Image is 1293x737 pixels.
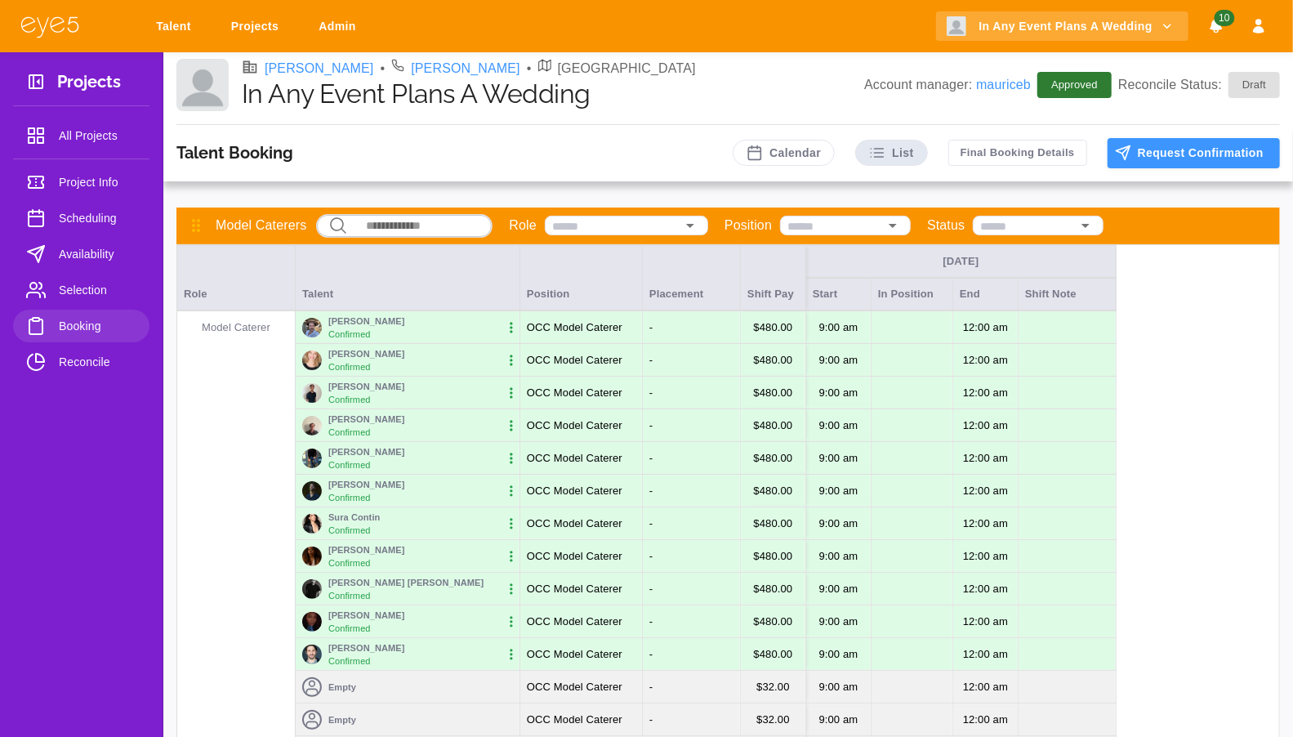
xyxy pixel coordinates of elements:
span: Draft [1233,77,1276,93]
p: - [649,385,653,401]
img: 2f171cf0-5142-11ef-a04b-5bf94ed21a41 [302,514,322,534]
p: 12:00 AM [951,611,1020,632]
p: Confirmed [328,654,371,668]
p: - [649,450,653,467]
p: OCC Model Caterer [527,418,622,434]
a: [PERSON_NAME] [265,59,374,78]
p: [PERSON_NAME] [328,346,405,360]
p: 9:00 AM [807,448,871,469]
p: [PERSON_NAME] [328,608,405,622]
p: Confirmed [328,458,371,472]
img: Client logo [947,16,966,36]
span: Project Info [59,172,136,192]
p: [PERSON_NAME] [328,543,405,556]
h3: Projects [57,72,121,97]
p: Empty [328,712,356,726]
p: 12:00 AM [951,709,1020,730]
a: Scheduling [13,202,149,234]
p: 12:00 AM [951,578,1020,600]
p: 9:00 AM [807,480,871,502]
button: List [855,140,928,166]
button: In Any Event Plans A Wedding [936,11,1188,42]
img: 56a50450-9542-11ef-9284-e5c13e26f8f3 [302,547,322,566]
div: Talent [296,245,520,310]
p: $ 32.00 [756,679,790,695]
p: $ 480.00 [754,418,793,434]
p: $ 480.00 [754,548,793,565]
p: $ 480.00 [754,352,793,368]
p: 9:00 AM [807,317,871,338]
p: Model Caterer [177,319,295,335]
p: Reconcile Status: [1118,72,1280,98]
p: Confirmed [328,426,371,440]
img: 132913e0-7e74-11ef-9284-e5c13e26f8f3 [302,481,322,501]
p: Role [509,216,537,235]
button: Open [679,214,702,237]
p: 9:00 AM [807,513,871,534]
div: In Position [872,278,953,310]
p: $ 480.00 [754,385,793,401]
div: [DATE] [813,254,1109,269]
div: End [953,278,1019,310]
p: 12:00 AM [951,350,1020,371]
p: - [649,614,653,630]
p: Confirmed [328,524,371,538]
img: 687b3fc0-42bb-11ef-a04b-5bf94ed21a41 [302,416,322,435]
p: Confirmed [328,589,371,603]
p: OCC Model Caterer [527,352,622,368]
img: Client logo [176,59,229,111]
h1: In Any Event Plans A Wedding [242,78,864,109]
p: $ 480.00 [754,450,793,467]
p: - [649,548,653,565]
img: b7a29bc0-2456-11f0-9cac-2be69bdfcf08 [302,612,322,632]
p: 12:00 AM [951,480,1020,502]
p: $ 480.00 [754,319,793,336]
p: OCC Model Caterer [527,712,622,728]
p: 9:00 AM [807,546,871,567]
p: Confirmed [328,393,371,407]
p: 9:00 AM [807,709,871,730]
p: OCC Model Caterer [527,483,622,499]
a: mauriceb [976,78,1031,92]
div: Role [177,245,296,310]
a: Selection [13,274,149,306]
a: Talent [145,11,207,42]
p: $ 480.00 [754,483,793,499]
a: Availability [13,238,149,270]
p: OCC Model Caterer [527,319,622,336]
p: 12:00 AM [951,448,1020,469]
img: 63e132d0-fd2e-11ee-9815-3f266e522641 [302,383,322,403]
a: Admin [308,11,372,42]
p: [PERSON_NAME] [328,444,405,458]
p: Account manager: [864,75,1031,95]
img: ff937e70-ab59-11ef-9284-e5c13e26f8f3 [302,579,322,599]
p: [PERSON_NAME] [328,412,405,426]
p: - [649,516,653,532]
p: - [649,581,653,597]
p: Sura Contin [328,510,380,524]
p: Position [725,216,772,235]
span: Booking [59,316,136,336]
span: Scheduling [59,208,136,228]
p: - [649,319,653,336]
p: $ 480.00 [754,614,793,630]
p: [PERSON_NAME] [328,314,405,328]
img: eye5 [20,15,80,38]
p: OCC Model Caterer [527,581,622,597]
button: Open [881,214,904,237]
div: Start [806,278,872,310]
p: Confirmed [328,622,371,636]
p: Empty [328,680,356,694]
button: Notifications [1202,11,1231,42]
p: OCC Model Caterer [527,516,622,532]
button: Calendar [733,140,835,166]
a: Reconcile [13,346,149,378]
div: Shift Pay [741,245,806,310]
p: Confirmed [328,360,371,374]
a: All Projects [13,119,149,152]
p: 12:00 AM [951,677,1020,698]
p: 12:00 AM [951,513,1020,534]
button: Final Booking Details [948,140,1087,166]
p: OCC Model Caterer [527,679,622,695]
p: Confirmed [328,328,371,342]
